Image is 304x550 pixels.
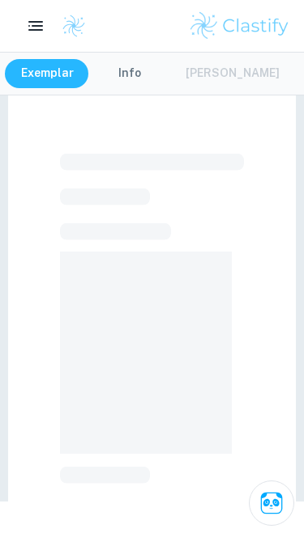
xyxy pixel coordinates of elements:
button: Exemplar [5,59,90,88]
button: Ask Clai [249,480,294,526]
a: Clastify logo [52,14,86,38]
button: Info [93,59,166,88]
img: Clastify logo [62,14,86,38]
img: Clastify logo [188,10,291,42]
